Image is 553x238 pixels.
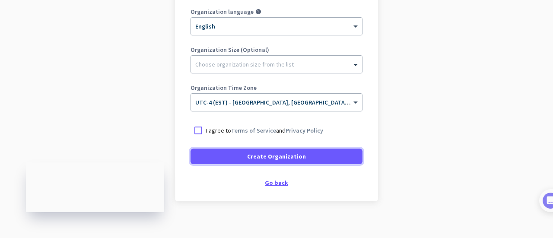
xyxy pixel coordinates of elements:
a: Privacy Policy [286,127,323,134]
label: Organization Time Zone [191,85,362,91]
span: Create Organization [247,152,306,161]
a: Terms of Service [231,127,276,134]
iframe: Insightful Status [26,162,164,212]
button: Create Organization [191,149,362,164]
div: Go back [191,180,362,186]
label: Organization Size (Optional) [191,47,362,53]
p: I agree to and [206,126,323,135]
i: help [255,9,261,15]
label: Organization language [191,9,254,15]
